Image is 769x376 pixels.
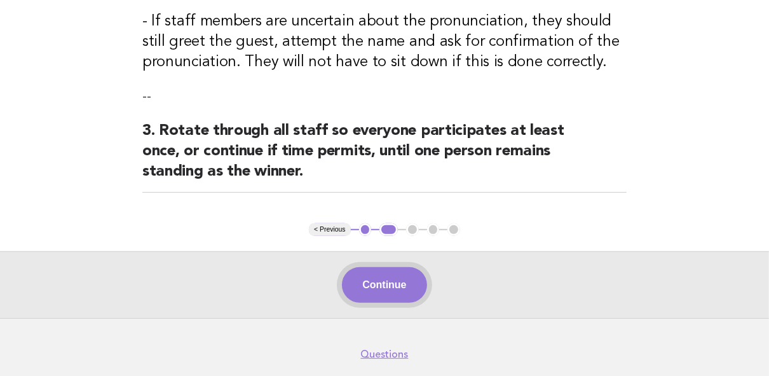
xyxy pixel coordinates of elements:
[309,223,350,236] button: < Previous
[359,223,372,236] button: 1
[142,88,627,106] p: --
[142,11,627,73] h3: - If staff members are uncertain about the pronunciation, they should still greet the guest, atte...
[361,348,409,361] a: Questions
[342,267,426,303] button: Continue
[142,121,627,193] h2: 3. Rotate through all staff so everyone participates at least once, or continue if time permits, ...
[379,223,398,236] button: 2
